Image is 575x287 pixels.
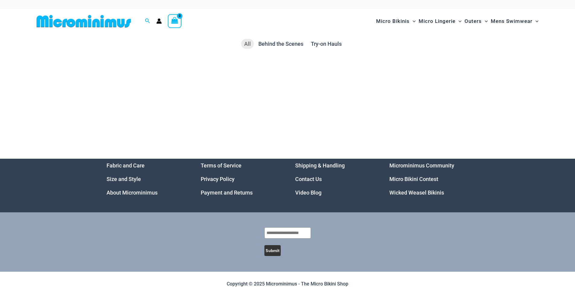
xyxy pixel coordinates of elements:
[389,159,469,199] nav: Menu
[201,162,241,169] a: Terms of Service
[374,11,541,31] nav: Site Navigation
[375,12,417,30] a: Micro BikinisMenu ToggleMenu Toggle
[389,159,469,199] aside: Footer Widget 4
[107,162,145,169] a: Fabric and Care
[489,12,540,30] a: Mens SwimwearMenu ToggleMenu Toggle
[168,14,182,28] a: View Shopping Cart, empty
[455,14,462,29] span: Menu Toggle
[389,189,444,196] a: Wicked Weasel Bikinis
[295,159,375,199] aside: Footer Widget 3
[201,159,280,199] aside: Footer Widget 2
[244,41,251,47] span: All
[295,176,322,182] a: Contact Us
[107,189,158,196] a: About Microminimus
[145,17,150,25] a: Search icon link
[201,159,280,199] nav: Menu
[107,176,141,182] a: Size and Style
[107,159,186,199] nav: Menu
[311,41,342,47] span: Try-on Hauls
[264,245,281,256] button: Submit
[295,189,321,196] a: Video Blog
[156,18,162,24] a: Account icon link
[465,14,482,29] span: Outers
[417,12,463,30] a: Micro LingerieMenu ToggleMenu Toggle
[482,14,488,29] span: Menu Toggle
[201,176,235,182] a: Privacy Policy
[295,162,345,169] a: Shipping & Handling
[376,14,410,29] span: Micro Bikinis
[389,176,438,182] a: Micro Bikini Contest
[419,14,455,29] span: Micro Lingerie
[34,14,133,28] img: MM SHOP LOGO FLAT
[258,41,303,47] span: Behind the Scenes
[107,159,186,199] aside: Footer Widget 1
[463,12,489,30] a: OutersMenu ToggleMenu Toggle
[410,14,416,29] span: Menu Toggle
[201,189,253,196] a: Payment and Returns
[389,162,454,169] a: Microminimus Community
[532,14,538,29] span: Menu Toggle
[491,14,532,29] span: Mens Swimwear
[295,159,375,199] nav: Menu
